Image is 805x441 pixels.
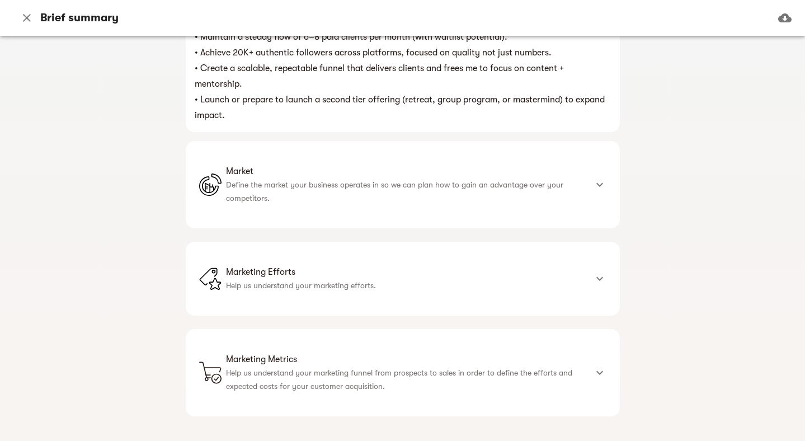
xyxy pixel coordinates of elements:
h6: • Achieve 20K+ authentic followers across platforms, focused on quality not just numbers. [195,45,611,60]
img: customerAcquisition.svg [199,362,222,384]
img: brand.svg [199,268,222,290]
p: Define the market your business operates in so we can plan how to gain an advantage over your com... [226,178,586,205]
p: Help us understand your marketing funnel from prospects to sales in order to define the efforts a... [226,366,586,393]
p: Help us understand your marketing efforts. [226,279,586,292]
span: Marketing Metrics [226,353,586,366]
span: Market [226,165,586,178]
h6: • Maintain a steady flow of 6–8 paid clients per month (with waitlist potential). [195,29,611,45]
h6: Brief summary [40,11,119,25]
div: Marketing MetricsHelp us understand your marketing funnel from prospects to sales in order to def... [186,329,620,416]
h6: • Create a scalable, repeatable funnel that delivers clients and frees me to focus on content + m... [195,60,611,92]
span: Marketing Efforts [226,265,586,279]
div: Marketing EffortsHelp us understand your marketing efforts. [186,242,620,316]
h6: • Launch or prepare to launch a second tier offering (retreat, group program, or mastermind) to e... [195,92,611,123]
div: MarketDefine the market your business operates in so we can plan how to gain an advantage over yo... [186,141,620,228]
img: market.svg [199,173,222,196]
